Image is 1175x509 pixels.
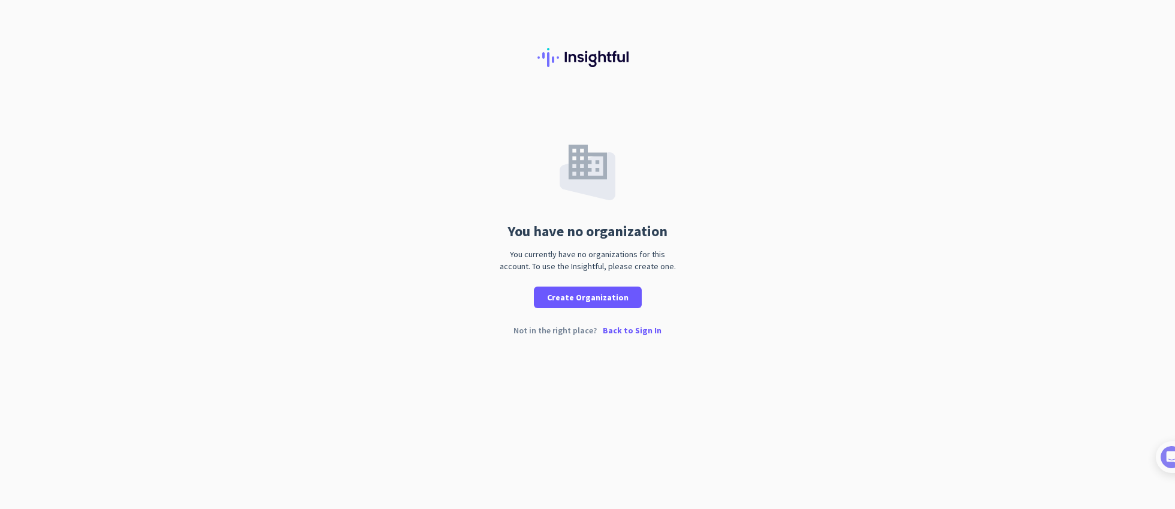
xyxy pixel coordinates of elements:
[537,48,638,67] img: Insightful
[508,224,667,239] div: You have no organization
[547,291,629,303] span: Create Organization
[495,248,681,272] div: You currently have no organizations for this account. To use the Insightful, please create one.
[534,287,642,308] button: Create Organization
[603,326,661,335] p: Back to Sign In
